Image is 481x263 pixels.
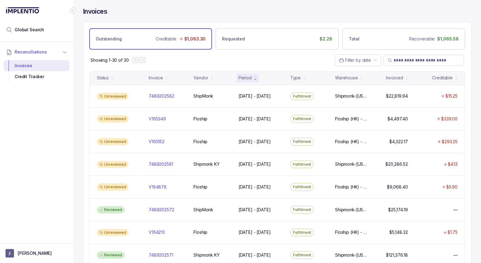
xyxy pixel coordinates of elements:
[9,60,65,71] div: Invoices
[293,139,311,145] p: Fulfillment
[97,93,129,100] div: Unreviewed
[4,59,69,84] div: Reconciliations
[149,75,163,81] div: Invoice
[448,161,458,167] p: $4.13
[453,207,458,213] p: —
[335,54,381,66] button: Date Range Picker
[386,252,408,258] p: $121,376.18
[339,57,371,63] search: Date Range Picker
[293,161,311,168] p: Fulfillment
[442,139,458,145] p: $293.25
[239,229,271,235] p: [DATE] - [DATE]
[335,75,358,81] div: Warehouse
[193,229,207,235] p: Floship
[335,207,368,213] p: Shipmonk-[US_STATE], Shipmonk-[US_STATE], Shipmonk-[US_STATE]
[453,252,458,258] p: —
[335,252,368,258] p: Shipmonk-[US_STATE], Shipmonk-[US_STATE], Shipmonk-[US_STATE]
[97,115,129,123] div: Unreviewed
[149,116,166,122] p: V165349
[193,207,213,213] p: ShipMonk
[335,139,368,145] p: Floship (HK) - [PERSON_NAME] 1
[97,161,129,168] div: Unreviewed
[293,184,311,190] p: Fulfillment
[335,93,368,99] p: Shipmonk-[US_STATE], Shipmonk-[US_STATE], Shipmonk-[US_STATE]
[15,49,47,55] span: Reconciliations
[447,229,458,235] p: $1.75
[335,184,368,190] p: Floship (HK) - [PERSON_NAME] 1
[437,36,459,42] p: $1,065.58
[293,93,311,99] p: Fulfillment
[90,57,129,63] div: Remaining page entries
[193,161,219,167] p: Shipmonk KY
[90,57,129,63] p: Showing 1-30 of 30
[83,7,107,16] h4: Invoices
[149,184,167,190] p: V164878
[193,93,213,99] p: ShipMonk
[239,116,271,122] p: [DATE] - [DATE]
[149,139,164,145] p: V165152
[389,139,408,145] p: $4,322.17
[15,27,44,33] span: Global Search
[5,249,14,258] span: User initials
[345,57,371,63] span: Filter by date
[193,139,207,145] p: Floship
[293,252,311,258] p: Fulfillment
[97,138,129,145] div: Unreviewed
[193,75,208,81] div: Vendor
[335,161,368,167] p: Shipmonk-[US_STATE], Shipmonk-[US_STATE], Shipmonk-[US_STATE]
[385,161,408,167] p: $20,286.52
[69,7,77,14] div: Collapse Icon
[5,249,68,258] button: User initials[PERSON_NAME]
[239,139,271,145] p: [DATE] - [DATE]
[386,93,408,99] p: $22,819.94
[9,71,65,82] div: Credit Tracker
[389,229,408,235] p: $5,148.32
[349,36,359,42] p: Total
[193,184,207,190] p: Floship
[149,252,173,258] p: 7489202571
[4,45,69,59] button: Reconciliations
[97,251,125,259] div: Reviewed
[156,36,176,42] p: Creditable
[97,229,129,236] div: Unreviewed
[293,116,311,122] p: Fulfillment
[386,75,403,81] div: Invoiced
[445,93,458,99] p: $15.25
[320,36,332,42] p: $2.28
[149,229,165,235] p: V164213
[409,36,435,42] p: Recoverable
[239,161,271,167] p: [DATE] - [DATE]
[446,184,458,190] p: $5.90
[290,75,301,81] div: Type
[18,250,52,256] p: [PERSON_NAME]
[432,75,453,81] div: Creditable
[335,229,368,235] p: Floship (HK) - [PERSON_NAME] 1
[97,183,129,191] div: Unreviewed
[239,75,252,81] div: Period
[97,206,125,213] div: Reviewed
[387,116,408,122] p: $4,497.40
[222,36,245,42] p: Requested
[239,184,271,190] p: [DATE] - [DATE]
[184,36,206,42] p: $1,063.30
[293,207,311,213] p: Fulfillment
[149,93,174,99] p: 7489202582
[149,207,174,213] p: 7489202572
[239,93,271,99] p: [DATE] - [DATE]
[149,161,173,167] p: 7489202581
[387,184,408,190] p: $9,068.40
[96,36,122,42] p: Outstanding
[293,230,311,236] p: Fulfillment
[335,116,368,122] p: Floship (HK) - [PERSON_NAME] 1
[239,207,271,213] p: [DATE] - [DATE]
[388,207,408,213] p: $25,174.19
[97,75,109,81] div: Status
[239,252,271,258] p: [DATE] - [DATE]
[193,252,219,258] p: Shipmonk KY
[193,116,207,122] p: Floship
[441,116,458,122] p: $339.00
